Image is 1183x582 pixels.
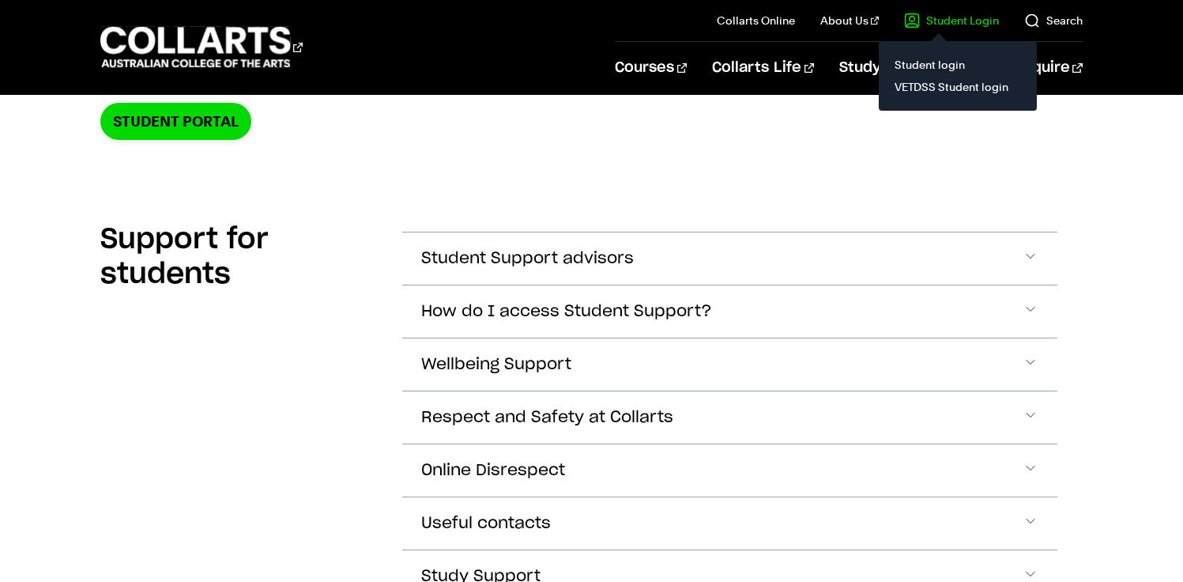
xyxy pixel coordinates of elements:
button: Useful contacts [402,497,1057,550]
span: Useful contacts [421,515,551,533]
a: Study Information [839,42,988,94]
span: Wellbeing Support [421,356,571,374]
div: Go to homepage [100,25,303,70]
a: Search [1024,13,1083,28]
span: Student Support advisors [421,250,634,268]
a: Collarts Life [712,42,814,94]
button: Wellbeing Support [402,338,1057,391]
a: Student Login [904,13,999,28]
button: Online Disrespect [402,444,1057,497]
a: Student Portal [100,103,251,140]
button: Student Support advisors [402,232,1057,285]
a: VETDSS Student login [891,76,1024,98]
span: Online Disrespect [421,462,565,480]
a: Courses [615,42,687,94]
button: How do I access Student Support? [402,285,1057,338]
button: Respect and Safety at Collarts [402,391,1057,444]
a: Enquire [1014,42,1083,94]
a: Collarts Online [717,13,795,28]
h2: Support for students [100,222,377,292]
span: How do I access Student Support? [421,303,712,321]
a: Student login [891,54,1024,76]
a: About Us [820,13,879,28]
span: Respect and Safety at Collarts [421,409,673,427]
